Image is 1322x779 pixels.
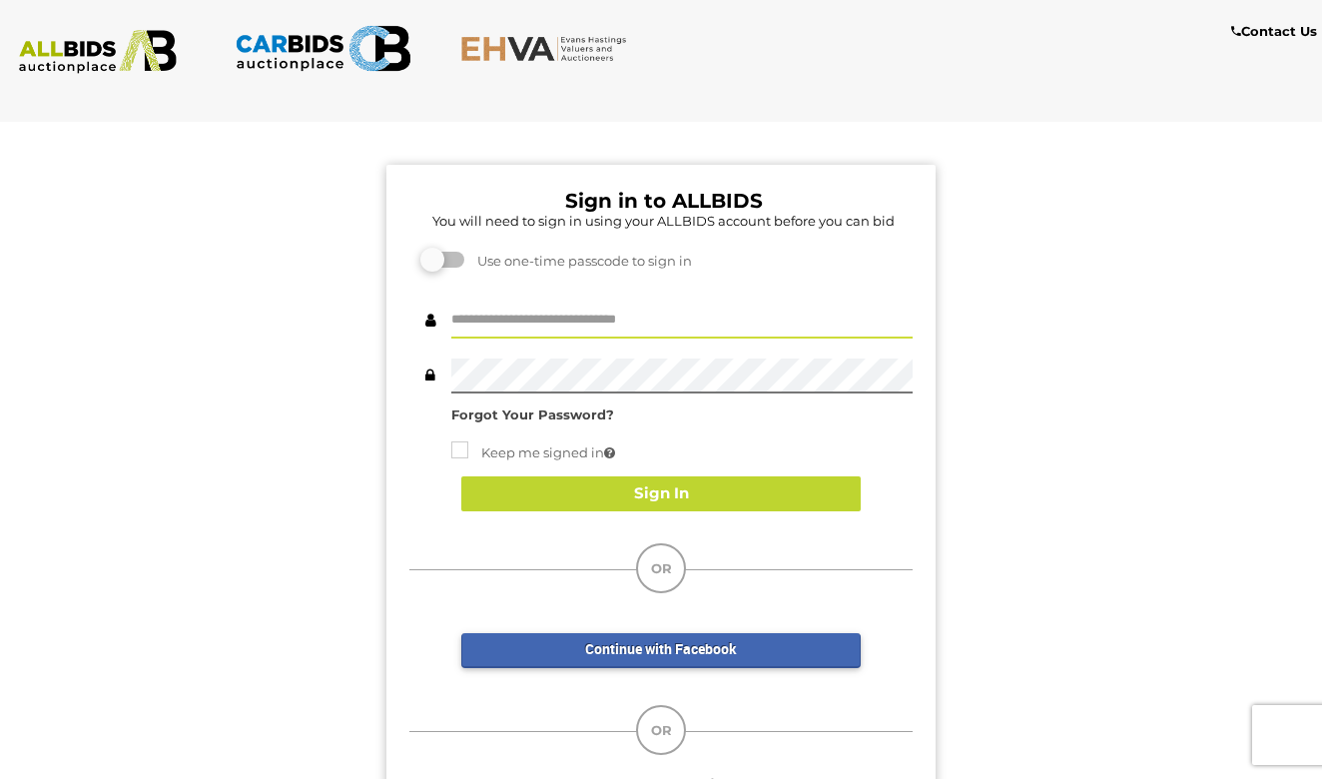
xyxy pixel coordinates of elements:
[1231,20,1322,43] a: Contact Us
[636,705,686,755] div: OR
[461,633,861,668] a: Continue with Facebook
[565,189,763,213] b: Sign in to ALLBIDS
[10,30,186,74] img: ALLBIDS.com.au
[414,214,913,228] h5: You will need to sign in using your ALLBIDS account before you can bid
[1231,23,1317,39] b: Contact Us
[235,20,410,77] img: CARBIDS.com.au
[467,253,692,269] span: Use one-time passcode to sign in
[451,441,615,464] label: Keep me signed in
[451,406,614,422] a: Forgot Your Password?
[461,476,861,511] button: Sign In
[460,35,636,62] img: EHVA.com.au
[636,543,686,593] div: OR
